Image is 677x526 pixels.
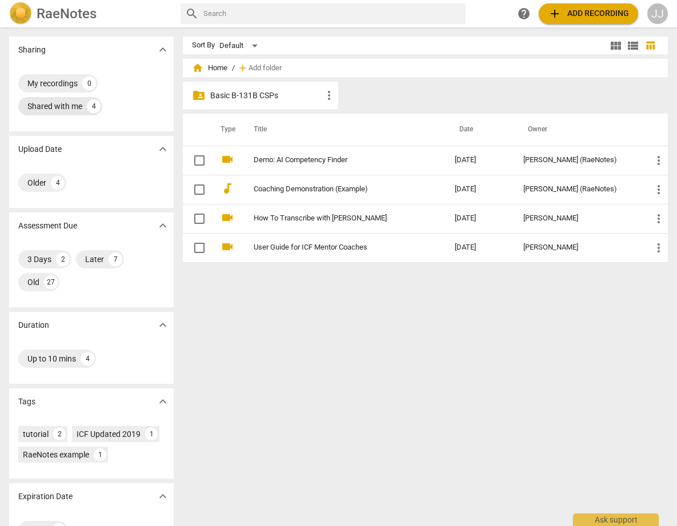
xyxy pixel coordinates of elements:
[609,39,623,53] span: view_module
[517,7,531,21] span: help
[626,39,640,53] span: view_list
[154,217,171,234] button: Show more
[27,177,46,188] div: Older
[192,89,206,102] span: folder_shared
[221,240,234,254] span: videocam
[523,185,634,194] div: [PERSON_NAME] (RaeNotes)
[27,254,51,265] div: 3 Days
[82,77,96,90] div: 0
[548,7,562,21] span: add
[23,449,89,460] div: RaeNotes example
[154,393,171,410] button: Show more
[232,64,235,73] span: /
[9,2,32,25] img: Logo
[18,44,46,56] p: Sharing
[156,142,170,156] span: expand_more
[156,318,170,332] span: expand_more
[645,40,656,51] span: table_chart
[642,37,659,54] button: Table view
[37,6,97,22] h2: RaeNotes
[27,353,76,364] div: Up to 10 mins
[27,101,82,112] div: Shared with me
[51,176,65,190] div: 4
[322,89,336,102] span: more_vert
[77,428,141,440] div: ICF Updated 2019
[203,5,461,23] input: Search
[254,185,414,194] a: Coaching Demonstration (Example)
[156,43,170,57] span: expand_more
[254,214,414,223] a: How To Transcribe with [PERSON_NAME]
[514,114,643,146] th: Owner
[85,254,104,265] div: Later
[523,243,634,252] div: [PERSON_NAME]
[523,156,634,164] div: [PERSON_NAME] (RaeNotes)
[240,114,446,146] th: Title
[23,428,49,440] div: tutorial
[514,3,534,24] a: Help
[652,154,666,167] span: more_vert
[237,62,249,74] span: add
[56,252,70,266] div: 2
[539,3,638,24] button: Upload
[607,37,624,54] button: Tile view
[254,156,414,164] a: Demo: AI Competency Finder
[156,489,170,503] span: expand_more
[18,220,77,232] p: Assessment Due
[185,7,199,21] span: search
[446,204,514,233] td: [DATE]
[156,395,170,408] span: expand_more
[446,233,514,262] td: [DATE]
[254,243,414,252] a: User Guide for ICF Mentor Coaches
[221,211,234,224] span: videocam
[18,319,49,331] p: Duration
[221,182,234,195] span: audiotrack
[192,62,203,74] span: home
[210,90,322,102] p: Basic B-131B CSPs
[446,175,514,204] td: [DATE]
[211,114,240,146] th: Type
[446,114,514,146] th: Date
[154,316,171,334] button: Show more
[154,41,171,58] button: Show more
[18,491,73,503] p: Expiration Date
[249,64,282,73] span: Add folder
[192,41,215,50] div: Sort By
[523,214,634,223] div: [PERSON_NAME]
[154,140,171,158] button: Show more
[221,152,234,166] span: videocam
[18,143,62,155] p: Upload Date
[18,396,35,408] p: Tags
[573,513,659,526] div: Ask support
[154,488,171,505] button: Show more
[109,252,122,266] div: 7
[9,2,171,25] a: LogoRaeNotes
[44,275,58,289] div: 27
[81,352,94,366] div: 4
[548,7,629,21] span: Add recording
[219,37,262,55] div: Default
[145,428,158,440] div: 1
[87,99,101,113] div: 4
[94,448,106,461] div: 1
[652,212,666,226] span: more_vert
[27,78,78,89] div: My recordings
[446,146,514,175] td: [DATE]
[624,37,642,54] button: List view
[652,241,666,255] span: more_vert
[27,276,39,288] div: Old
[652,183,666,196] span: more_vert
[156,219,170,232] span: expand_more
[192,62,227,74] span: Home
[647,3,668,24] button: JJ
[53,428,66,440] div: 2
